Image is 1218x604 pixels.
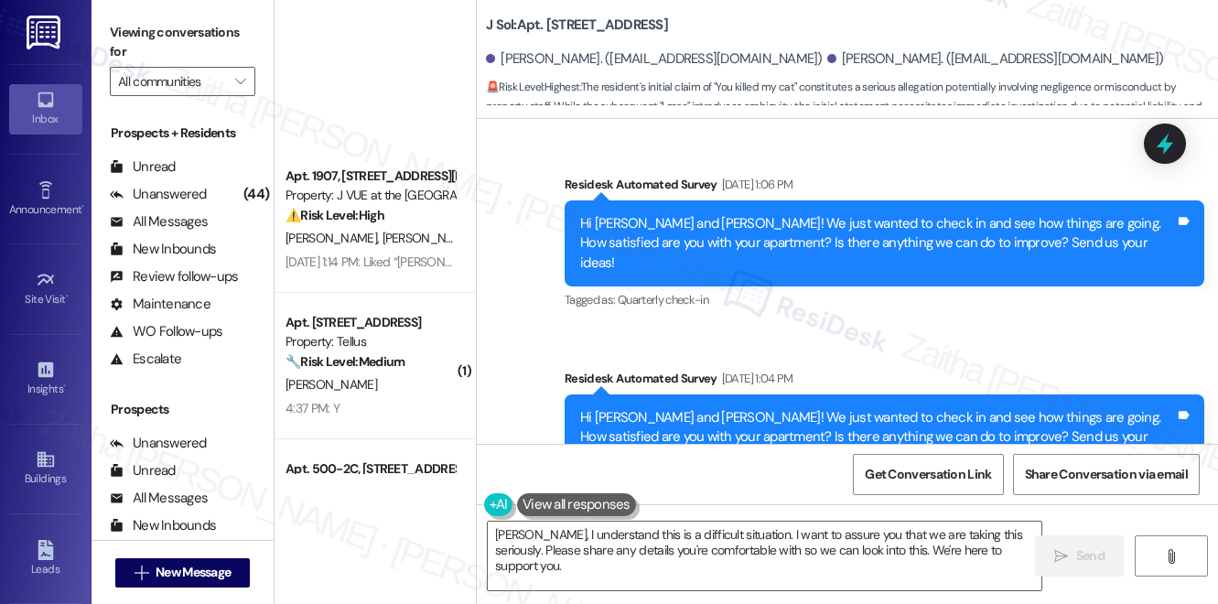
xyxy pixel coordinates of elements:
[235,74,245,89] i: 
[1164,549,1178,564] i: 
[865,465,991,484] span: Get Conversation Link
[92,124,274,143] div: Prospects + Residents
[110,489,208,508] div: All Messages
[286,230,383,246] span: [PERSON_NAME]
[286,353,404,370] strong: 🔧 Risk Level: Medium
[853,454,1003,495] button: Get Conversation Link
[135,566,148,580] i: 
[110,240,216,259] div: New Inbounds
[486,80,580,94] strong: 🚨 Risk Level: Highest
[1025,465,1188,484] span: Share Conversation via email
[286,332,455,351] div: Property: Tellus
[565,286,1204,313] div: Tagged as:
[63,380,66,393] span: •
[92,400,274,419] div: Prospects
[110,267,238,286] div: Review follow-ups
[1013,454,1200,495] button: Share Conversation via email
[565,369,1204,394] div: Residesk Automated Survey
[110,185,207,204] div: Unanswered
[110,350,181,369] div: Escalate
[9,354,82,404] a: Insights •
[110,157,176,177] div: Unread
[110,322,222,341] div: WO Follow-ups
[110,18,255,67] label: Viewing conversations for
[110,295,210,314] div: Maintenance
[1076,546,1105,566] span: Send
[110,212,208,232] div: All Messages
[115,558,251,588] button: New Message
[565,175,1204,200] div: Residesk Automated Survey
[286,400,340,416] div: 4:37 PM: Y
[81,200,84,213] span: •
[486,49,823,69] div: [PERSON_NAME]. ([EMAIL_ADDRESS][DOMAIN_NAME])
[827,49,1164,69] div: [PERSON_NAME]. ([EMAIL_ADDRESS][DOMAIN_NAME])
[286,186,455,205] div: Property: J VUE at the [GEOGRAPHIC_DATA]
[580,408,1175,467] div: Hi [PERSON_NAME] and [PERSON_NAME]! We just wanted to check in and see how things are going. How ...
[286,459,455,479] div: Apt. 500-2C, [STREET_ADDRESS]
[717,175,793,194] div: [DATE] 1:06 PM
[488,522,1042,590] textarea: [PERSON_NAME], I understand this is a difficult situation. I want to assure you that we are takin...
[1054,549,1068,564] i: 
[717,369,793,388] div: [DATE] 1:04 PM
[286,167,455,186] div: Apt. 1907, [STREET_ADDRESS][PERSON_NAME]
[580,214,1175,273] div: Hi [PERSON_NAME] and [PERSON_NAME]! We just wanted to check in and see how things are going. How ...
[9,534,82,584] a: Leads
[9,444,82,493] a: Buildings
[156,563,231,582] span: New Message
[486,78,1218,136] span: : The resident's initial claim of "You killed my cat" constitutes a serious allegation potentiall...
[286,207,384,223] strong: ⚠️ Risk Level: High
[286,313,455,332] div: Apt. [STREET_ADDRESS]
[110,516,216,535] div: New Inbounds
[1035,535,1124,577] button: Send
[27,16,64,49] img: ResiDesk Logo
[110,461,176,480] div: Unread
[383,230,480,246] span: [PERSON_NAME]
[239,180,274,209] div: (44)
[9,264,82,314] a: Site Visit •
[286,376,377,393] span: [PERSON_NAME]
[110,434,207,453] div: Unanswered
[618,292,708,307] span: Quarterly check-in
[66,290,69,303] span: •
[9,84,82,134] a: Inbox
[118,67,226,96] input: All communities
[486,16,668,35] b: J Sol: Apt. [STREET_ADDRESS]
